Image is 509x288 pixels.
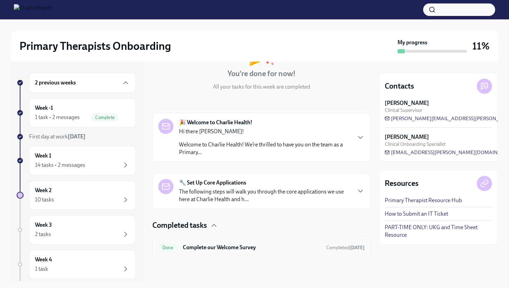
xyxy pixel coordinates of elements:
span: Done [158,245,177,250]
strong: 🔧 Set Up Core Applications [179,179,246,187]
strong: [DATE] [68,133,86,140]
p: Welcome to Charlie Health! We’re thrilled to have you on the team as a Primary... [179,141,351,156]
div: 2 previous weeks [29,73,136,93]
div: 1 task • 2 messages [35,114,80,121]
a: Week 210 tasks [17,181,136,210]
h6: Complete our Welcome Survey [183,244,321,251]
a: PART-TIME ONLY: UKG and Time Sheet Resource [385,224,492,239]
a: Primary Therapist Resource Hub [385,197,462,204]
span: First day at work [29,133,86,140]
span: Clinical Onboarding Specialist [385,141,446,147]
a: Week 32 tasks [17,215,136,244]
a: How to Submit an IT Ticket [385,210,448,218]
p: All your tasks for this week are completed [213,83,310,91]
img: CharlieHealth [14,4,52,15]
h4: You're done for now! [227,69,296,79]
strong: My progress [398,39,427,46]
div: Completed tasks [152,220,370,231]
strong: [PERSON_NAME] [385,99,429,107]
h6: Week 3 [35,221,52,229]
p: Hi there [PERSON_NAME]! [179,128,351,135]
strong: [DATE] [349,245,365,251]
div: 2 tasks [35,231,51,238]
h6: Week 2 [35,187,52,194]
div: 10 tasks [35,196,54,204]
a: First day at work[DATE] [17,133,136,141]
div: 🎉 [247,42,276,64]
h6: Week 4 [35,256,52,263]
p: The following steps will walk you through the core applications we use here at Charlie Health and... [179,188,351,203]
h6: 2 previous weeks [35,79,76,87]
a: DoneComplete our Welcome SurveyCompleted[DATE] [158,242,365,253]
h4: Resources [385,178,419,189]
h4: Contacts [385,81,414,91]
span: Clinical Supervisor [385,107,422,114]
h4: Completed tasks [152,220,207,231]
h2: Primary Therapists Onboarding [19,39,171,53]
a: Week 114 tasks • 2 messages [17,146,136,175]
h3: 11% [472,40,490,52]
a: Week 41 task [17,250,136,279]
span: Complete [91,115,119,120]
h6: Week 1 [35,152,51,160]
h6: Week -1 [35,104,53,112]
span: August 13th, 2025 08:45 [326,244,365,251]
div: 1 task [35,265,48,273]
strong: [PERSON_NAME] [385,133,429,141]
span: Completed [326,245,365,251]
a: Week -11 task • 2 messagesComplete [17,98,136,127]
div: 14 tasks • 2 messages [35,161,85,169]
strong: 🎉 Welcome to Charlie Health! [179,119,252,126]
